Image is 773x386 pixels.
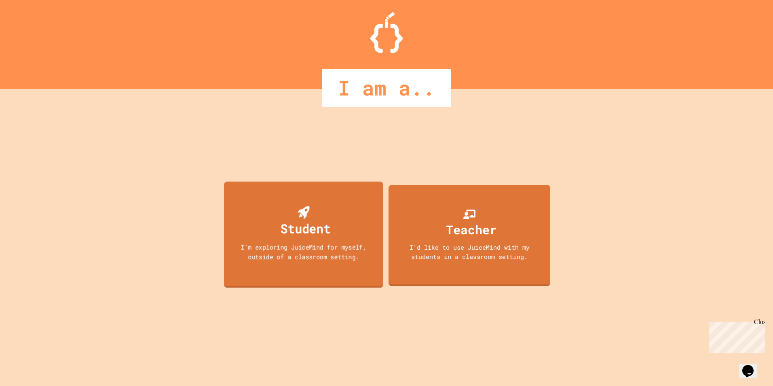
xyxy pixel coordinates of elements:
iframe: chat widget [706,318,765,353]
div: I'd like to use JuiceMind with my students in a classroom setting. [397,243,542,261]
div: Chat with us now!Close [3,3,56,51]
div: I'm exploring JuiceMind for myself, outside of a classroom setting. [232,242,376,261]
div: Teacher [446,221,497,239]
img: Logo.svg [370,12,403,53]
div: Student [281,219,331,238]
iframe: chat widget [739,354,765,378]
div: I am a.. [322,69,451,107]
